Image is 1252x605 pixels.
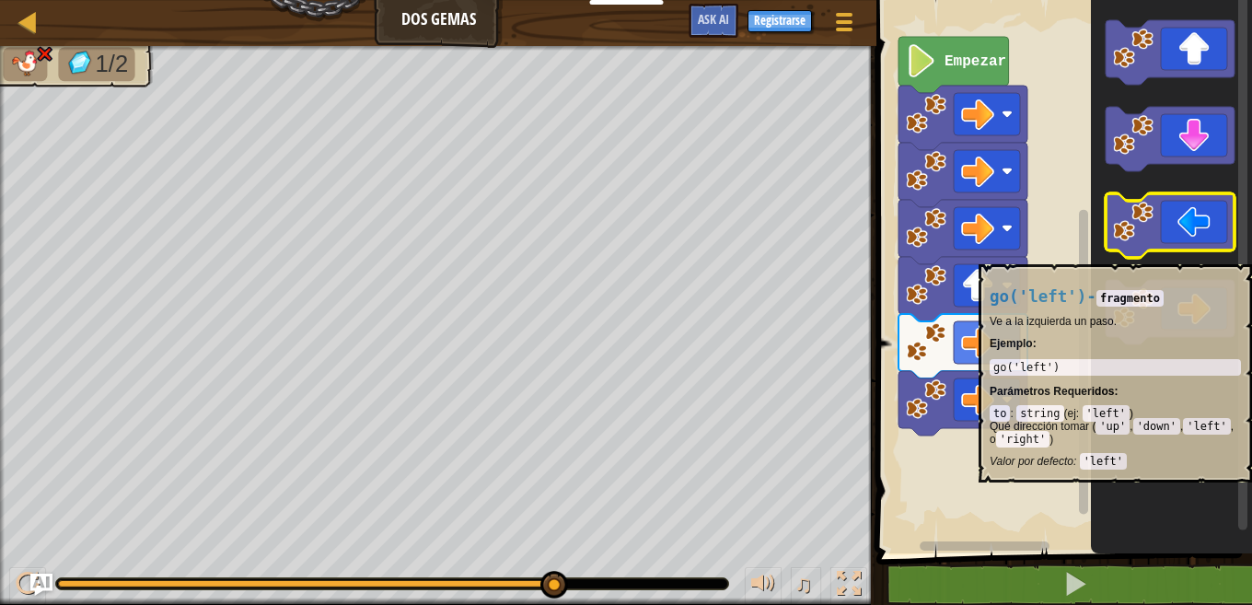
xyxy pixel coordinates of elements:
[830,567,867,605] button: Cambia a pantalla completa.
[945,53,1006,70] text: Empezar
[990,455,1073,468] span: Valor por defecto
[745,567,782,605] button: Ajustar el volúmen
[1076,407,1083,420] span: :
[689,4,738,38] button: Ask AI
[96,51,129,77] span: 1/2
[748,10,812,32] button: Registrarse
[698,10,729,28] span: Ask AI
[990,405,1010,422] code: to
[58,47,134,81] li: Recoge las gemas.
[1016,405,1063,422] code: string
[1073,455,1080,468] span: :
[30,574,52,596] button: Ask AI
[990,407,1241,468] div: ( )
[996,431,1050,448] code: 'right'
[1114,385,1118,398] span: :
[993,361,1237,374] div: go('left')
[1080,453,1127,470] code: 'left'
[1095,418,1130,435] code: 'up'
[794,570,813,598] span: ♫
[1096,290,1164,307] code: fragmento
[1183,418,1230,435] code: 'left'
[990,420,1241,446] p: Qué dirección tomar ( , , , o )
[1133,418,1180,435] code: 'down'
[1083,405,1130,422] code: 'left'
[990,337,1037,350] strong: :
[990,385,1114,398] span: Parámetros Requeridos
[1068,407,1076,420] span: ej
[990,315,1241,328] p: Ve a la izquierda un paso.
[791,567,822,605] button: ♫
[990,287,1086,306] span: go('left')
[990,337,1033,350] span: Ejemplo
[9,567,46,605] button: Ctrl + P: Play
[990,288,1241,306] h4: -
[3,47,47,81] li: Tu héroe debe sobrevivir.
[1010,407,1016,420] span: :
[821,4,867,47] button: Mostrar menú de juego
